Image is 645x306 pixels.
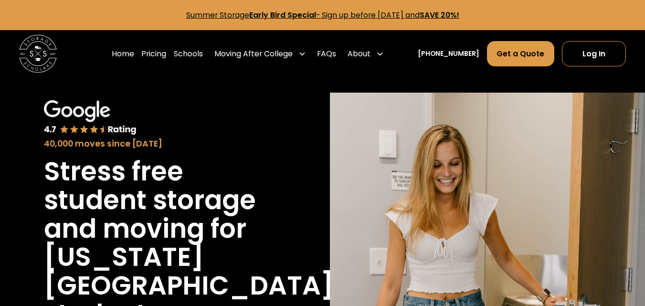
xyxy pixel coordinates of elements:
[44,158,271,243] h1: Stress free student storage and moving for
[487,41,555,66] a: Get a Quote
[186,10,459,21] a: Summer StorageEarly Bird Special- Sign up before [DATE] andSAVE 20%!
[44,100,137,136] img: Google 4.7 star rating
[141,41,166,67] a: Pricing
[174,41,203,67] a: Schools
[562,41,626,66] a: Log In
[317,41,336,67] a: FAQs
[44,243,334,300] h1: [US_STATE][GEOGRAPHIC_DATA]
[249,10,316,21] strong: Early Bird Special
[112,41,134,67] a: Home
[19,35,57,73] img: Storage Scholars main logo
[348,48,370,60] div: About
[44,137,271,150] div: 40,000 moves since [DATE]
[418,49,479,59] a: [PHONE_NUMBER]
[420,10,459,21] strong: SAVE 20%!
[214,48,293,60] div: Moving After College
